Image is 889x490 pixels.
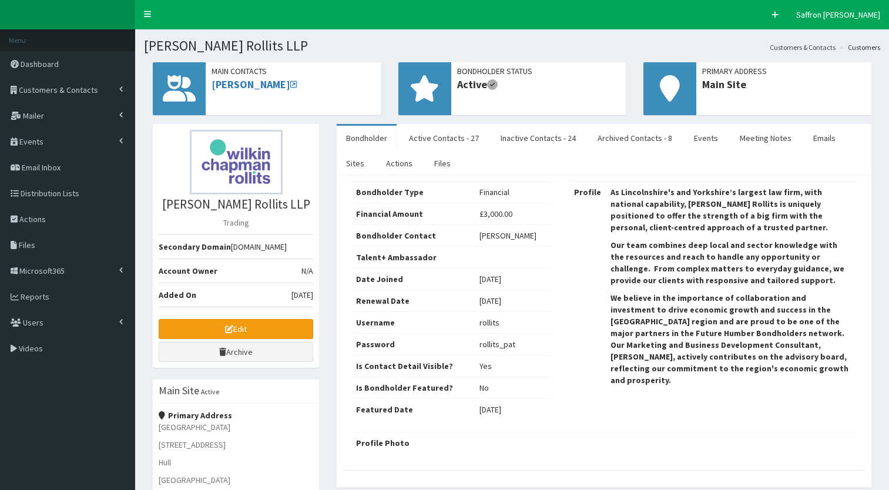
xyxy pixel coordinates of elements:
td: [DATE] [475,290,552,312]
p: [GEOGRAPHIC_DATA] [159,421,313,433]
td: [DATE] [475,269,552,290]
span: N/A [301,265,313,277]
span: Active [457,77,620,92]
strong: We believe in the importance of collaboration and investment to drive economic growth and success... [610,293,848,385]
td: [PERSON_NAME] [475,225,552,247]
span: Saffron [PERSON_NAME] [796,9,880,20]
a: Bondholder [337,126,397,150]
span: Customers & Contacts [19,85,98,95]
span: Bondholder Status [457,65,620,77]
a: Edit [159,319,313,339]
span: Actions [19,214,46,224]
span: Events [19,136,43,147]
a: Sites [337,151,374,176]
strong: As Lincolnshire's and Yorkshire’s largest law firm, with national capability, [PERSON_NAME] Rolli... [610,187,828,233]
a: Archive [159,342,313,362]
span: Main Contacts [212,65,375,77]
th: Featured Date [351,399,475,421]
span: Main Site [702,77,865,92]
h3: Main Site [159,385,199,396]
th: Username [351,312,475,334]
th: Date Joined [351,269,475,290]
td: No [475,377,552,399]
span: Email Inbox [22,162,61,173]
span: Videos [19,343,43,354]
th: Financial Amount [351,203,475,225]
b: Secondary Domain [159,241,231,252]
td: rollits_pat [475,334,552,355]
span: Files [19,240,35,250]
a: Inactive Contacts - 24 [491,126,585,150]
p: Hull [159,457,313,468]
a: [PERSON_NAME] [212,78,297,91]
small: Active [201,387,219,396]
strong: Primary Address [159,410,232,421]
strong: Our team combines deep local and sector knowledge with the resources and reach to handle any oppo... [610,240,844,286]
a: Files [425,151,460,176]
p: [STREET_ADDRESS] [159,439,313,451]
a: Emails [804,126,845,150]
td: Financial [475,182,552,203]
li: [DOMAIN_NAME] [159,234,313,259]
span: Distribution Lists [21,188,79,199]
th: Is Contact Detail Visible? [351,355,475,377]
a: Actions [377,151,422,176]
td: [DATE] [475,399,552,421]
th: Profile Photo [351,432,791,459]
p: [GEOGRAPHIC_DATA] [159,474,313,486]
h3: [PERSON_NAME] Rollits LLP [159,197,313,211]
a: Archived Contacts - 8 [588,126,682,150]
span: Dashboard [21,59,59,69]
span: Users [23,317,43,328]
a: Customers & Contacts [770,42,836,52]
b: Account Owner [159,266,217,276]
span: Mailer [23,110,44,121]
td: £3,000.00 [475,203,552,225]
td: rollits [475,312,552,334]
h1: [PERSON_NAME] Rollits LLP [144,38,880,53]
span: Microsoft365 [19,266,65,276]
a: Events [685,126,727,150]
li: Customers [837,42,880,52]
th: Is Bondholder Featured? [351,377,475,399]
td: Yes [475,355,552,377]
th: Password [351,334,475,355]
b: Added On [159,290,196,300]
a: Active Contacts - 27 [400,126,488,150]
span: Reports [21,291,49,302]
th: Renewal Date [351,290,475,312]
span: Primary Address [702,65,865,77]
th: Bondholder Contact [351,225,475,247]
p: Trading [159,217,313,229]
span: [DATE] [291,289,313,301]
th: Profile [569,182,606,397]
th: Talent+ Ambassador [351,247,475,269]
a: Meeting Notes [730,126,801,150]
th: Bondholder Type [351,182,475,203]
